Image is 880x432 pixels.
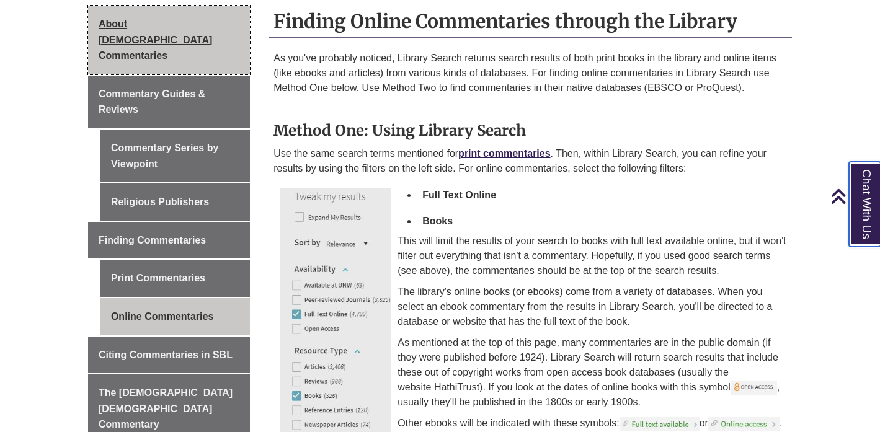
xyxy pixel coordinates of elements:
[100,183,250,221] a: Religious Publishers
[398,284,787,329] p: The library's online books (or ebooks) come from a variety of databases. When you select an ebook...
[99,235,206,245] span: Finding Commentaries
[100,260,250,297] a: Print Commentaries
[99,387,233,430] span: The [DEMOGRAPHIC_DATA] [DEMOGRAPHIC_DATA] Commentary
[88,337,250,374] a: Citing Commentaries in SBL
[88,222,250,259] a: Finding Commentaries
[398,234,787,278] p: This will limit the results of your search to books with full text available online, but it won't...
[273,146,787,176] p: Use the same search terms mentioned for . Then, within Library Search, you can refine your result...
[422,190,496,200] strong: Full Text Online
[269,6,792,38] h2: Finding Online Commentaries through the Library
[88,76,250,128] a: Commentary Guides & Reviews
[88,6,250,74] a: About [DEMOGRAPHIC_DATA] Commentaries
[99,89,205,115] span: Commentary Guides & Reviews
[273,121,526,140] strong: Method One: Using Library Search
[99,350,233,360] span: Citing Commentaries in SBL
[99,19,212,61] span: About [DEMOGRAPHIC_DATA] Commentaries
[830,188,877,205] a: Back to Top
[100,298,250,335] a: Online Commentaries
[422,216,453,226] strong: Books
[273,51,787,95] p: As you've probably noticed, Library Search returns search results of both print books in the libr...
[100,130,250,182] a: Commentary Series by Viewpoint
[398,335,787,410] p: As mentioned at the top of this page, many commentaries are in the public domain (if they were pu...
[458,148,550,159] a: print commentaries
